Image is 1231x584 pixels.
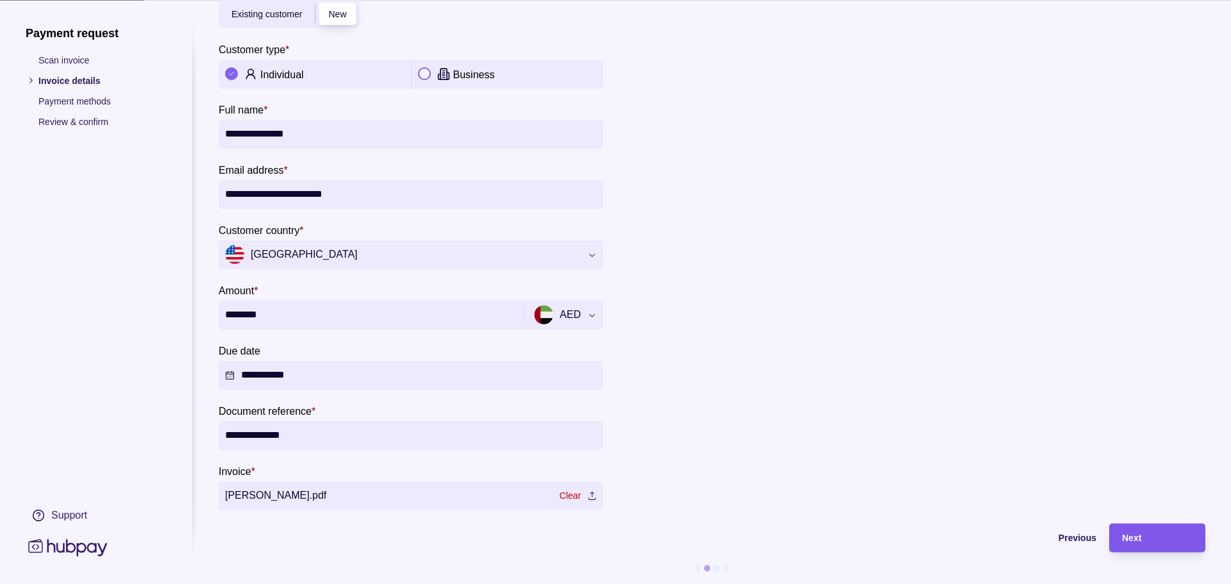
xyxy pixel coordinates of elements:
p: Amount [219,285,254,296]
button: Previous [219,523,1096,552]
span: New [328,10,346,20]
input: amount [225,301,514,330]
span: Next [1122,533,1141,544]
h1: Payment request [26,26,167,40]
button: Due date [219,361,603,390]
label: Customer country [219,222,304,237]
p: Invoice [219,465,251,476]
a: Support [26,501,167,528]
label: Document reference [219,403,315,418]
input: Email address [225,180,597,209]
p: Individual [260,69,304,80]
p: Review & confirm [38,114,167,128]
p: Payment methods [38,94,167,108]
p: Scan invoice [38,53,167,67]
p: Customer type [219,44,285,54]
p: Business [453,69,495,80]
label: Customer type [219,41,289,56]
label: Due date [219,342,260,358]
span: Previous [1059,533,1096,544]
p: Document reference [219,405,312,416]
a: Clear [560,489,581,503]
label: Email address [219,162,288,177]
label: Amount [219,282,258,297]
p: Due date [219,345,260,356]
p: Email address [219,164,283,175]
label: Invoice [219,463,255,478]
span: Existing customer [231,10,302,20]
p: Customer country [219,224,299,235]
p: Invoice details [38,73,167,87]
label: Full name [219,101,267,117]
input: Full name [225,120,597,149]
p: Full name [219,104,264,115]
div: Support [51,508,87,522]
label: [PERSON_NAME].pdf [219,481,603,510]
button: Next [1109,523,1205,552]
input: Document reference [225,421,597,450]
